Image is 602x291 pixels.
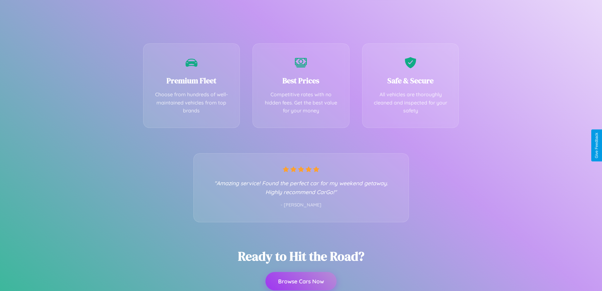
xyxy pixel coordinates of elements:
p: All vehicles are thoroughly cleaned and inspected for your safety [372,91,449,115]
h3: Best Prices [262,75,340,86]
h3: Safe & Secure [372,75,449,86]
h2: Ready to Hit the Road? [238,248,364,265]
p: "Amazing service! Found the perfect car for my weekend getaway. Highly recommend CarGo!" [206,179,396,196]
h3: Premium Fleet [153,75,230,86]
div: Give Feedback [594,133,599,158]
p: Competitive rates with no hidden fees. Get the best value for your money [262,91,340,115]
p: Choose from hundreds of well-maintained vehicles from top brands [153,91,230,115]
p: - [PERSON_NAME] [206,201,396,209]
button: Browse Cars Now [265,272,337,290]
